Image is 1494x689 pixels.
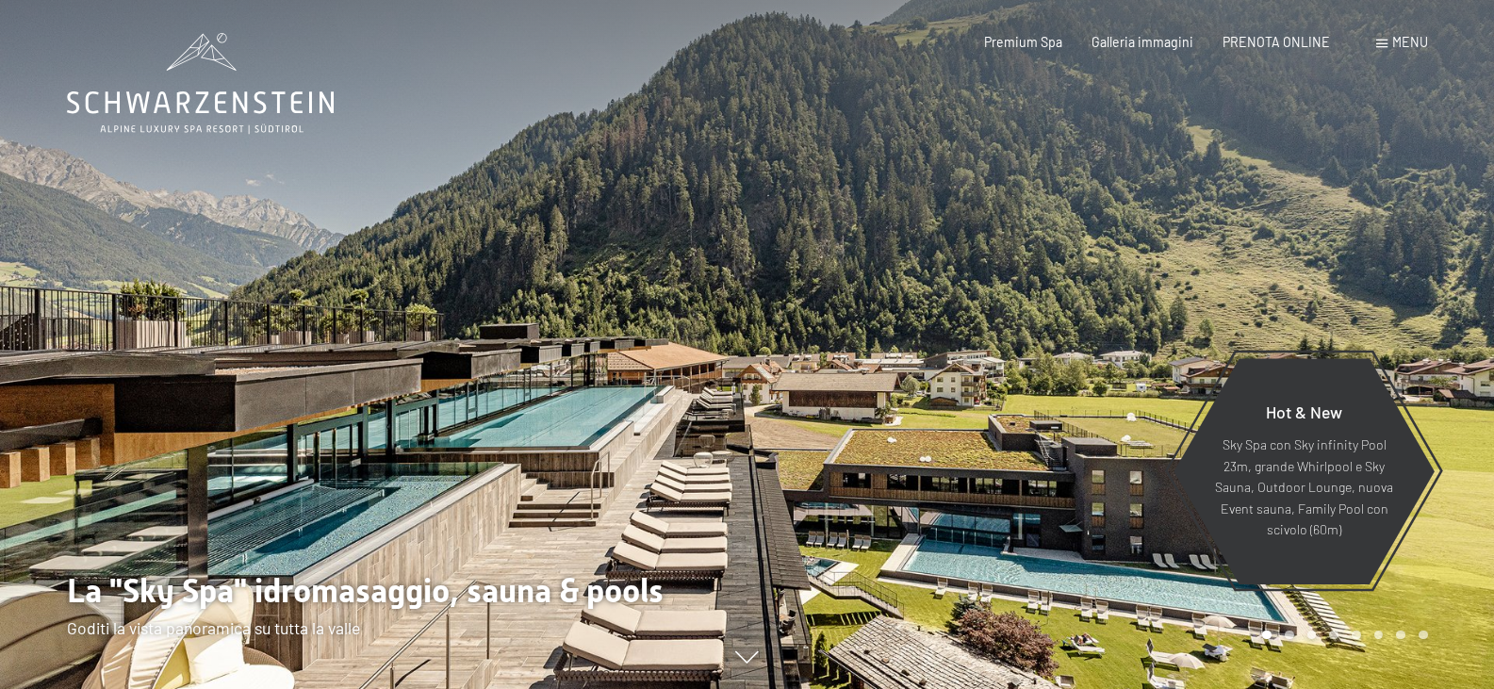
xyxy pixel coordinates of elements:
div: Carousel Page 1 (Current Slide) [1262,631,1272,640]
p: Sky Spa con Sky infinity Pool 23m, grande Whirlpool e Sky Sauna, Outdoor Lounge, nuova Event saun... [1214,435,1394,541]
div: Carousel Pagination [1256,631,1427,640]
a: Hot & New Sky Spa con Sky infinity Pool 23m, grande Whirlpool e Sky Sauna, Outdoor Lounge, nuova ... [1173,357,1436,585]
a: PRENOTA ONLINE [1223,34,1330,50]
div: Carousel Page 4 [1329,631,1338,640]
div: Carousel Page 7 [1396,631,1405,640]
div: Carousel Page 5 [1352,631,1361,640]
a: Premium Spa [984,34,1062,50]
div: Carousel Page 2 [1285,631,1294,640]
div: Carousel Page 8 [1419,631,1428,640]
div: Carousel Page 6 [1374,631,1384,640]
div: Carousel Page 3 [1307,631,1317,640]
span: Menu [1392,34,1428,50]
span: Hot & New [1266,402,1342,422]
a: Galleria immagini [1092,34,1193,50]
